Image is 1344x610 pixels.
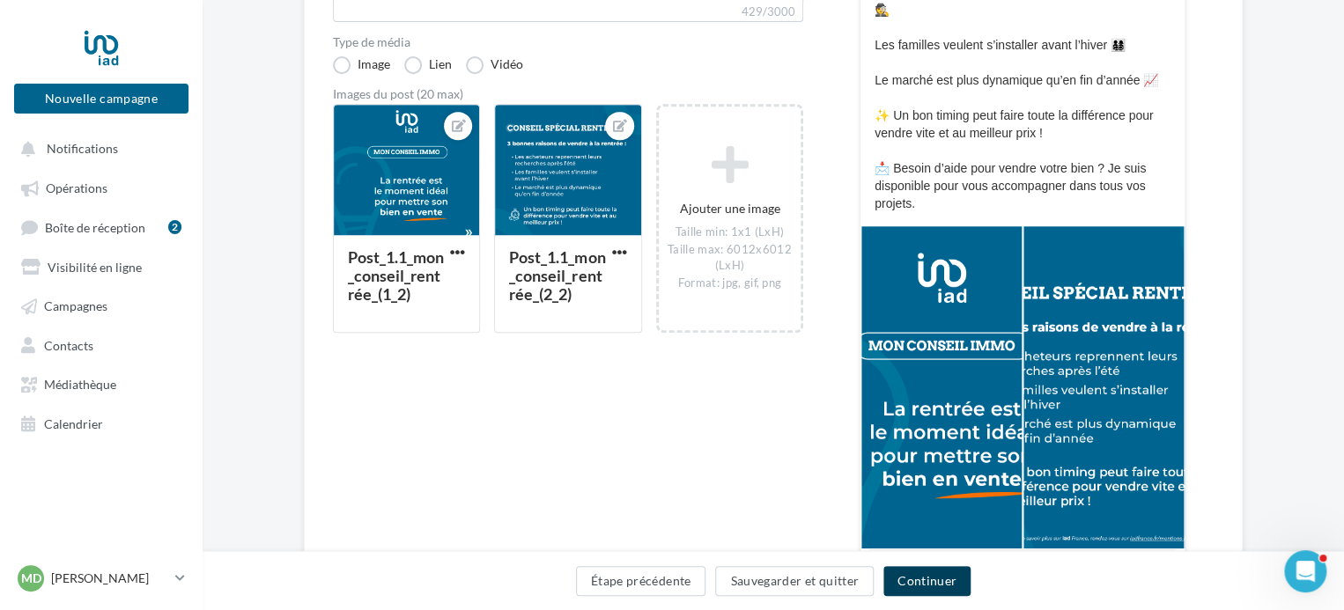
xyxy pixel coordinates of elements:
[168,220,181,234] div: 2
[11,407,192,438] a: Calendrier
[715,566,874,596] button: Sauvegarder et quitter
[466,56,523,74] label: Vidéo
[14,84,188,114] button: Nouvelle campagne
[44,298,107,313] span: Campagnes
[44,337,93,352] span: Contacts
[44,415,103,430] span: Calendrier
[404,56,452,74] label: Lien
[1284,550,1326,592] iframe: Intercom live chat
[11,210,192,243] a: Boîte de réception2
[44,377,116,392] span: Médiathèque
[11,250,192,282] a: Visibilité en ligne
[51,570,168,587] p: [PERSON_NAME]
[11,289,192,320] a: Campagnes
[11,171,192,202] a: Opérations
[348,247,444,304] div: Post_1.1_mon_conseil_rentrée_(1_2)
[576,566,706,596] button: Étape précédente
[883,566,971,596] button: Continuer
[333,88,803,100] div: Images du post (20 max)
[14,562,188,595] a: MD [PERSON_NAME]
[333,56,390,74] label: Image
[333,36,803,48] label: Type de média
[509,247,605,304] div: Post_1.1_mon_conseil_rentrée_(2_2)
[11,367,192,399] a: Médiathèque
[46,180,107,195] span: Opérations
[333,3,803,22] label: 429/3000
[21,570,41,587] span: MD
[11,132,185,164] button: Notifications
[47,141,118,156] span: Notifications
[11,328,192,360] a: Contacts
[48,259,142,274] span: Visibilité en ligne
[45,219,145,234] span: Boîte de réception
